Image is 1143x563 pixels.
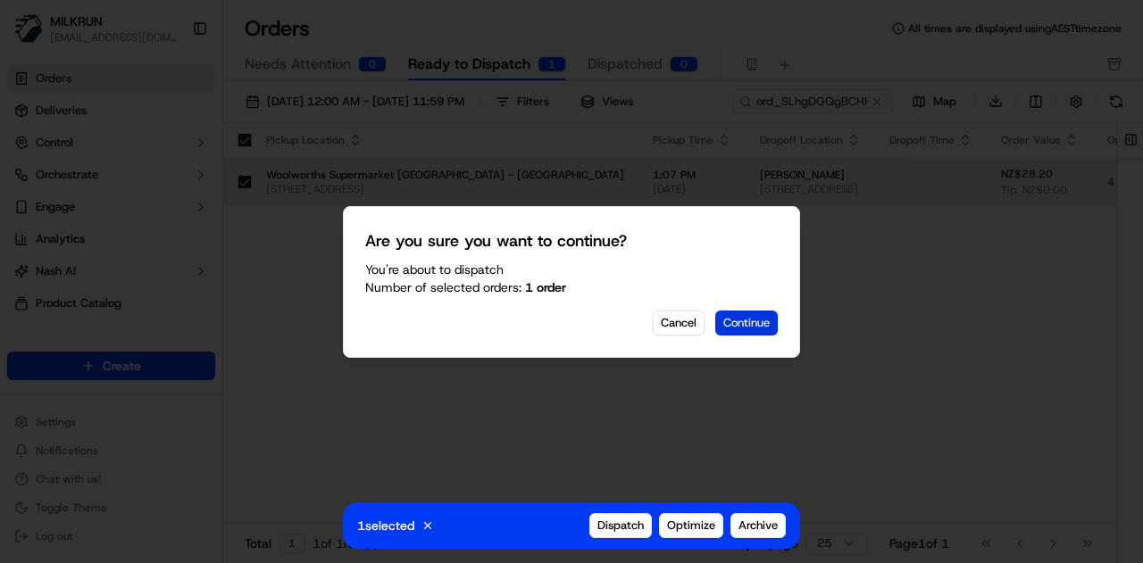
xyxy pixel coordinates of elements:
[455,261,504,277] span: Dispatch
[365,278,521,296] span: Number of selected orders:
[365,228,778,253] h2: Are you sure you want to continue?
[715,310,778,335] button: Continue
[653,310,705,335] button: Cancel
[365,261,778,296] p: You're about to
[525,278,566,296] strong: 1 order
